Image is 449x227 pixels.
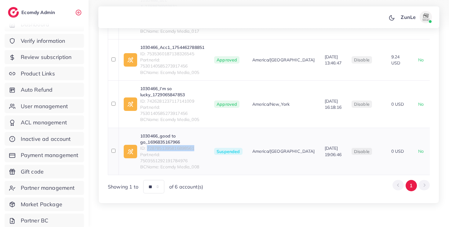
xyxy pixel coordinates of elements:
a: Market Package [5,197,84,211]
span: No [418,101,424,107]
span: Suspended [214,148,242,155]
span: Partner BC [21,217,49,225]
a: Verify information [5,34,84,48]
span: Approved [214,56,239,64]
span: 0 USD [391,148,404,154]
a: Inactive ad account [5,132,84,146]
span: PartnerId: 7530140585273917456 [140,57,204,69]
span: disable [354,57,370,63]
span: ACL management [21,119,67,126]
a: ACL management [5,115,84,130]
span: Partner management [21,184,75,192]
span: User management [21,102,68,110]
a: Gift code [5,165,84,179]
span: 0 USD [391,101,404,107]
span: of 6 account(s) [169,183,203,190]
a: Review subscription [5,50,84,64]
a: Payment management [5,148,84,162]
a: Dashboard [5,17,84,31]
a: 1030466_I'm so lucky_1729065847853 [140,86,204,98]
span: America/[GEOGRAPHIC_DATA] [252,148,315,154]
ul: Pagination [392,180,430,191]
a: User management [5,99,84,113]
a: Product Links [5,67,84,81]
span: Product Links [21,70,55,78]
span: ID: 7535360187138326545 [140,51,204,57]
img: logo [8,7,19,18]
span: ID: 7287851395816898561 [140,145,204,151]
span: Market Package [21,200,62,208]
img: avatar [420,11,432,23]
a: Auto Refund [5,83,84,97]
h2: Ecomdy Admin [21,9,57,15]
span: PartnerId: 7503551292191784976 [140,152,204,164]
span: BCName: Ecomdy Media_008 [140,164,204,170]
a: logoEcomdy Admin [8,7,57,18]
span: disable [354,149,370,154]
p: ZunLe [401,13,416,21]
span: America/New_York [252,101,290,107]
span: Gift code [21,168,44,176]
span: BCName: Ecomdy Media_005 [140,116,204,123]
span: Review subscription [21,53,72,61]
span: America/[GEOGRAPHIC_DATA] [252,57,315,63]
a: Partner management [5,181,84,195]
span: BCName: Ecomdy Media_017 [140,28,204,34]
span: 9.24 USD [391,54,400,66]
span: Payment management [21,151,78,159]
span: Inactive ad account [21,135,71,143]
span: BCName: Ecomdy Media_005 [140,69,204,75]
span: No [418,57,424,63]
span: ID: 7426281237117141009 [140,98,204,104]
span: PartnerId: 7530140585273917456 [140,104,204,117]
span: [DATE] 16:18:16 [325,98,341,110]
img: ic-ad-info.7fc67b75.svg [124,145,137,158]
span: Approved [214,101,239,108]
a: ZunLeavatar [397,11,434,23]
span: Auto Refund [21,86,53,94]
span: No [418,148,424,154]
span: disable [354,101,370,107]
a: 1030466_Acc1_1754462788851 [140,44,204,50]
span: Showing 1 to [108,183,138,190]
a: 1030466_good to go_1696835167966 [140,133,204,145]
span: Dashboard [21,20,49,28]
span: Verify information [21,37,65,45]
span: [DATE] 13:46:47 [325,54,341,66]
button: Go to page 1 [406,180,417,191]
img: ic-ad-info.7fc67b75.svg [124,53,137,67]
img: ic-ad-info.7fc67b75.svg [124,97,137,111]
span: [DATE] 19:06:46 [325,145,341,157]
